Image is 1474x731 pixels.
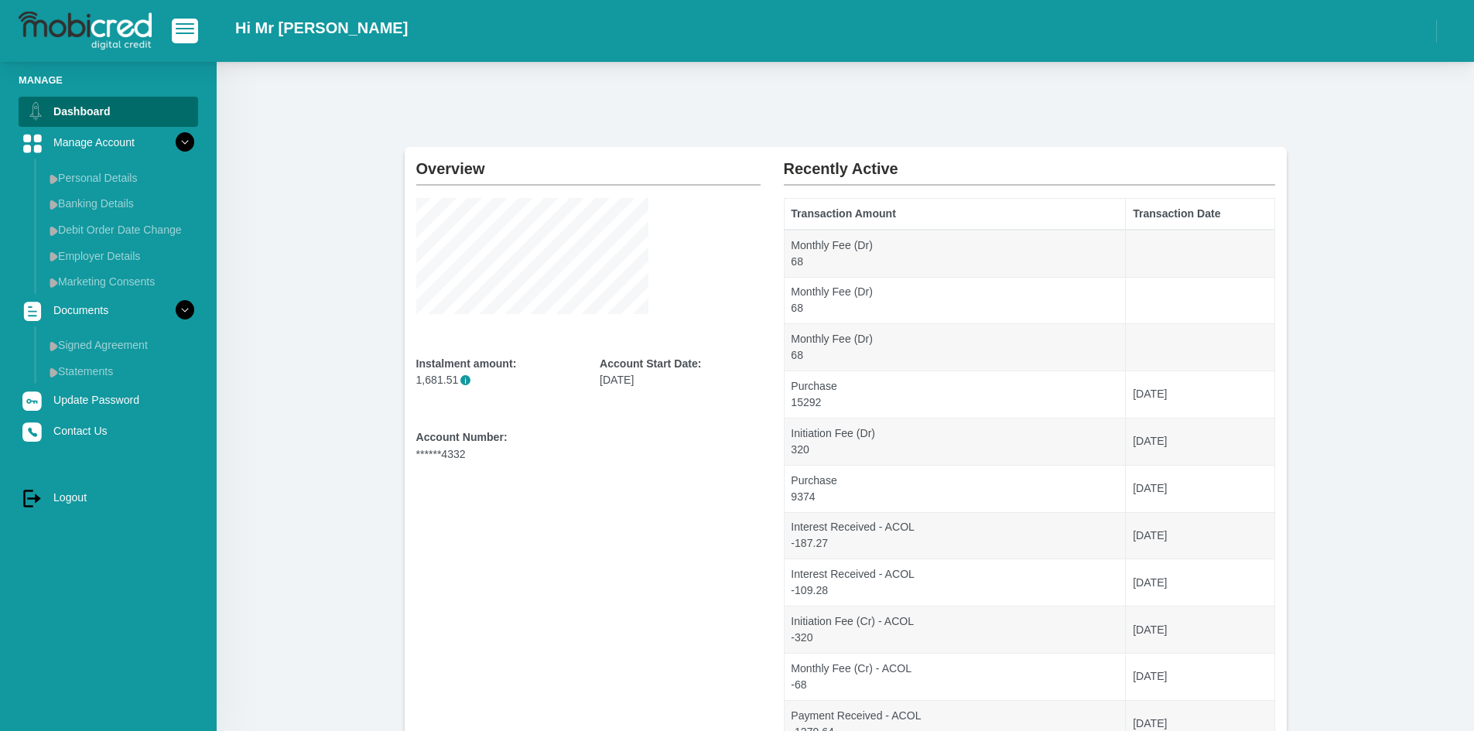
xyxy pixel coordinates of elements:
[784,324,1126,371] td: Monthly Fee (Dr) 68
[416,372,577,388] p: 1,681.51
[784,559,1126,606] td: Interest Received - ACOL -109.28
[1126,654,1274,701] td: [DATE]
[1126,606,1274,654] td: [DATE]
[1126,512,1274,559] td: [DATE]
[600,357,701,370] b: Account Start Date:
[50,200,58,210] img: menu arrow
[19,97,198,126] a: Dashboard
[50,278,58,288] img: menu arrow
[784,465,1126,512] td: Purchase 9374
[19,385,198,415] a: Update Password
[50,251,58,261] img: menu arrow
[19,416,198,446] a: Contact Us
[416,357,517,370] b: Instalment amount:
[19,73,198,87] li: Manage
[43,166,198,190] a: Personal Details
[235,19,408,37] h2: Hi Mr [PERSON_NAME]
[50,367,58,377] img: menu arrow
[43,333,198,357] a: Signed Agreement
[784,371,1126,418] td: Purchase 15292
[416,147,761,178] h2: Overview
[784,277,1126,324] td: Monthly Fee (Dr) 68
[19,295,198,325] a: Documents
[50,226,58,236] img: menu arrow
[1126,559,1274,606] td: [DATE]
[43,217,198,242] a: Debit Order Date Change
[50,174,58,184] img: menu arrow
[43,244,198,268] a: Employer Details
[784,418,1126,465] td: Initiation Fee (Dr) 320
[1126,371,1274,418] td: [DATE]
[460,375,470,385] span: Please note that the instalment amount provided does not include the monthly fee, which will be i...
[43,359,198,384] a: Statements
[19,483,198,512] a: Logout
[1126,465,1274,512] td: [DATE]
[416,431,508,443] b: Account Number:
[1126,418,1274,465] td: [DATE]
[784,230,1126,277] td: Monthly Fee (Dr) 68
[1126,199,1274,230] th: Transaction Date
[43,191,198,216] a: Banking Details
[784,199,1126,230] th: Transaction Amount
[19,128,198,157] a: Manage Account
[600,356,761,388] div: [DATE]
[43,269,198,294] a: Marketing Consents
[784,654,1126,701] td: Monthly Fee (Cr) - ACOL -68
[19,12,152,50] img: logo-mobicred.svg
[784,606,1126,654] td: Initiation Fee (Cr) - ACOL -320
[784,512,1126,559] td: Interest Received - ACOL -187.27
[784,147,1275,178] h2: Recently Active
[50,341,58,351] img: menu arrow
